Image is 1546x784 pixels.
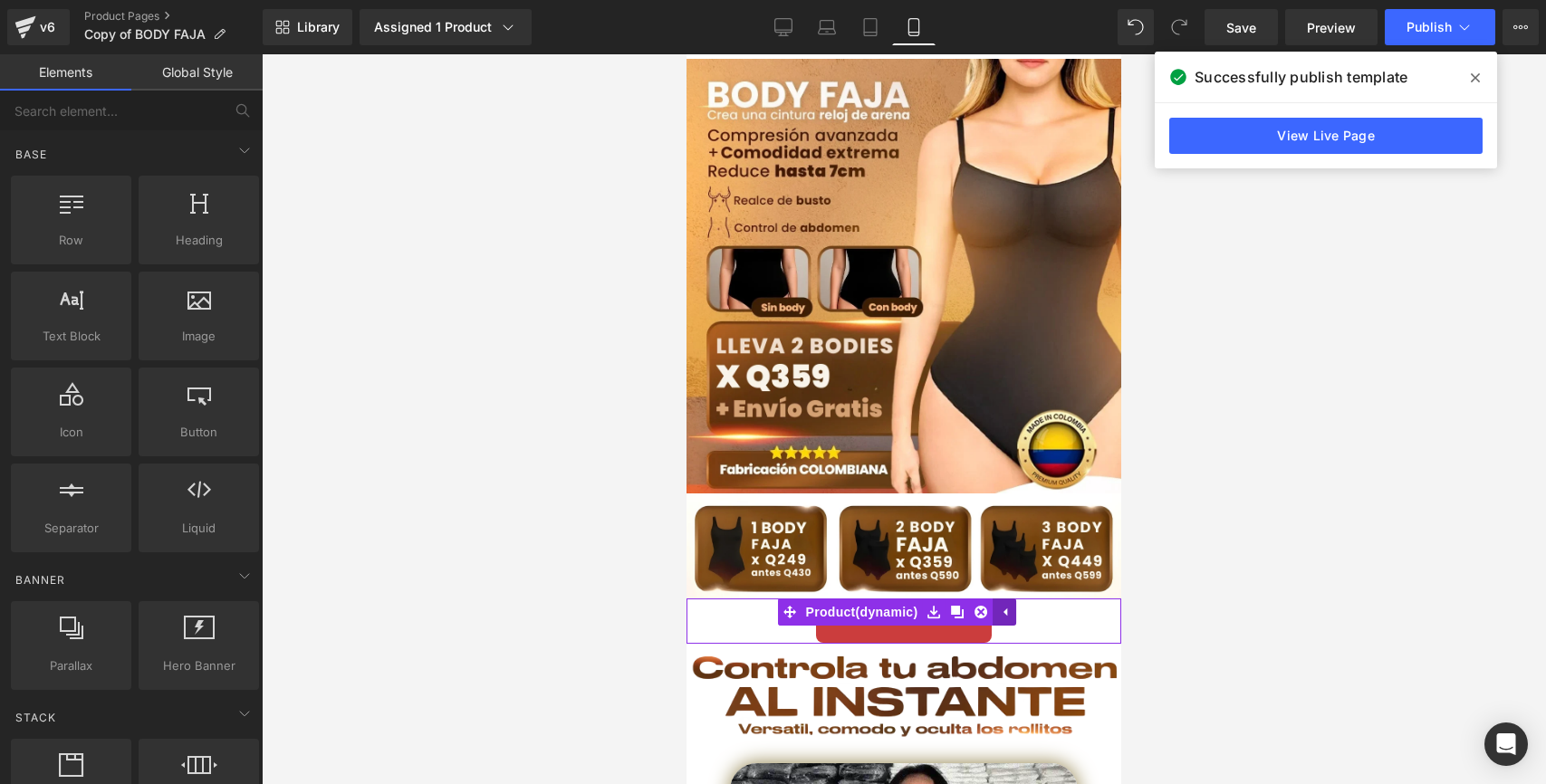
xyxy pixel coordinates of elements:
a: Preview [1285,9,1378,45]
button: Undo [1118,9,1154,45]
a: Expand / Collapse [306,544,330,571]
a: Save module [235,544,259,571]
span: Parallax [16,656,126,675]
span: Image [144,327,254,346]
button: Publish [1385,9,1495,45]
span: Banner [14,571,67,588]
span: Button [144,423,254,442]
span: Base [14,146,49,163]
a: Clone Module [259,544,283,571]
span: Icon [16,423,126,442]
a: Desktop [762,9,805,45]
a: Tablet [849,9,892,45]
span: Separator [16,519,126,538]
span: Product [115,544,236,571]
span: Successfully publish template [1195,66,1407,88]
span: Stack [14,709,58,726]
span: Row [16,231,126,250]
button: More [1503,9,1539,45]
div: Assigned 1 Product [374,18,517,36]
div: Open Intercom Messenger [1484,722,1528,766]
span: Library [297,19,340,35]
div: v6 [36,15,59,39]
a: Global Style [131,54,263,91]
span: Preview [1307,18,1356,37]
a: View Live Page [1169,118,1483,154]
a: Product Pages [84,9,263,24]
a: New Library [263,9,352,45]
span: Copy of BODY FAJA [84,27,206,42]
a: Mobile [892,9,936,45]
span: Publish [1407,20,1452,34]
button: Redo [1161,9,1197,45]
span: Save [1226,18,1256,37]
span: Text Block [16,327,126,346]
span: Hero Banner [144,656,254,675]
span: Call To Action [157,558,278,575]
a: Laptop [805,9,849,45]
a: Delete Module [283,544,306,571]
span: Liquid [144,519,254,538]
span: Heading [144,231,254,250]
a: v6 [7,9,70,45]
